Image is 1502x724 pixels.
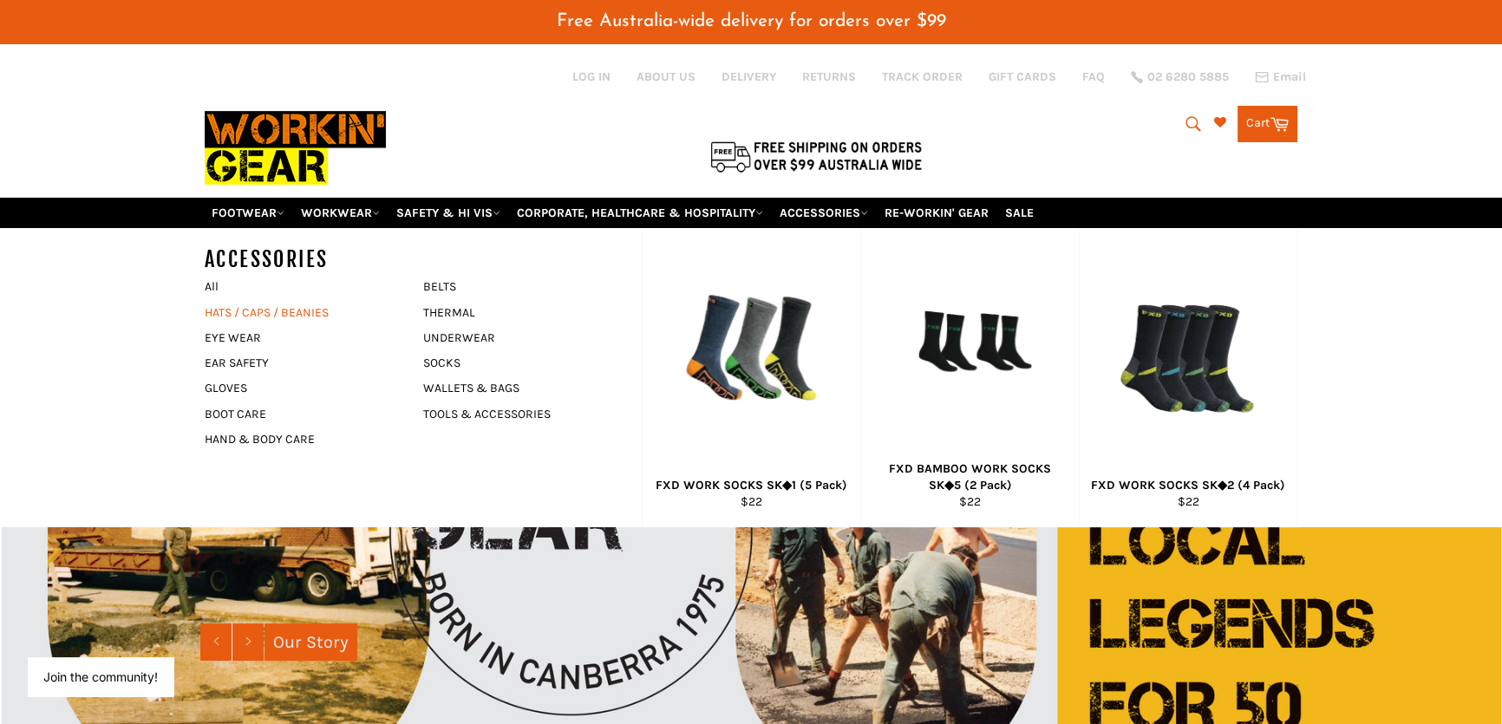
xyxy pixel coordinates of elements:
[1273,71,1306,83] span: Email
[989,68,1056,85] a: GIFT CARDS
[1079,228,1297,527] a: FXD WORK SOCKS SK◆2 (4 Pack) - Workin' Gear FXD WORK SOCKS SK◆2 (4 Pack) $22
[205,198,291,228] a: FOOTWEAR
[415,375,624,401] a: WALLETS & BAGS
[196,401,406,427] a: BOOT CARE
[654,493,850,510] div: $22
[902,250,1038,453] img: FXD BAMBOO WORK SOCKS SK◆5 (2 Pack) - Workin' Gear
[264,623,357,661] a: Our Story
[882,68,963,85] a: TRACK ORDER
[637,68,695,85] a: ABOUT US
[572,69,611,84] a: Log in
[196,375,406,401] a: GLOVES
[510,198,770,228] a: CORPORATE, HEALTHCARE & HOSPITALITY
[205,245,423,274] h5: ACCESSORIES
[196,350,406,375] a: EAR SAFETY
[1131,71,1229,83] a: 02 6280 5885
[1091,493,1286,510] div: $22
[389,198,507,228] a: SAFETY & HI VIS
[1091,477,1286,493] div: FXD WORK SOCKS SK◆2 (4 Pack)
[415,325,624,350] a: UNDERWEAR
[1255,70,1306,84] a: Email
[415,300,624,325] a: THERMAL
[683,250,820,453] img: FXD WORK SOCKS SK◆1 (5 Pack) - Workin' Gear
[872,460,1068,494] div: FXD BAMBOO WORK SOCKS SK◆5 (2 Pack)
[860,228,1079,527] a: FXD BAMBOO WORK SOCKS SK◆5 (2 Pack) - Workin' Gear FXD BAMBOO WORK SOCKS SK◆5 (2 Pack) $22
[196,325,406,350] a: EYE WEAR
[802,68,856,85] a: RETURNS
[196,300,406,325] a: HATS / CAPS / BEANIES
[722,68,776,85] a: DELIVERY
[557,12,946,30] span: Free Australia-wide delivery for orders over $99
[998,198,1041,228] a: SALE
[642,228,860,527] a: FXD WORK SOCKS SK◆1 (5 Pack) - Workin' Gear FXD WORK SOCKS SK◆1 (5 Pack) $22
[415,401,624,427] a: TOOLS & ACCESSORIES
[196,274,423,299] a: All
[415,350,624,375] a: SOCKS
[654,477,850,493] div: FXD WORK SOCKS SK◆1 (5 Pack)
[1147,71,1229,83] span: 02 6280 5885
[773,198,875,228] a: ACCESSORIES
[415,274,624,299] a: BELTS
[1238,106,1297,142] a: Cart
[1082,68,1105,85] a: FAQ
[1120,250,1257,453] img: FXD WORK SOCKS SK◆2 (4 Pack) - Workin' Gear
[196,427,406,452] a: HAND & BODY CARE
[294,198,387,228] a: WORKWEAR
[708,138,924,174] img: Flat $9.95 shipping Australia wide
[205,99,386,197] img: Workin Gear leaders in Workwear, Safety Boots, PPE, Uniforms. Australia's No.1 in Workwear
[43,669,158,684] button: Join the community!
[878,198,996,228] a: RE-WORKIN' GEAR
[872,493,1068,510] div: $22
